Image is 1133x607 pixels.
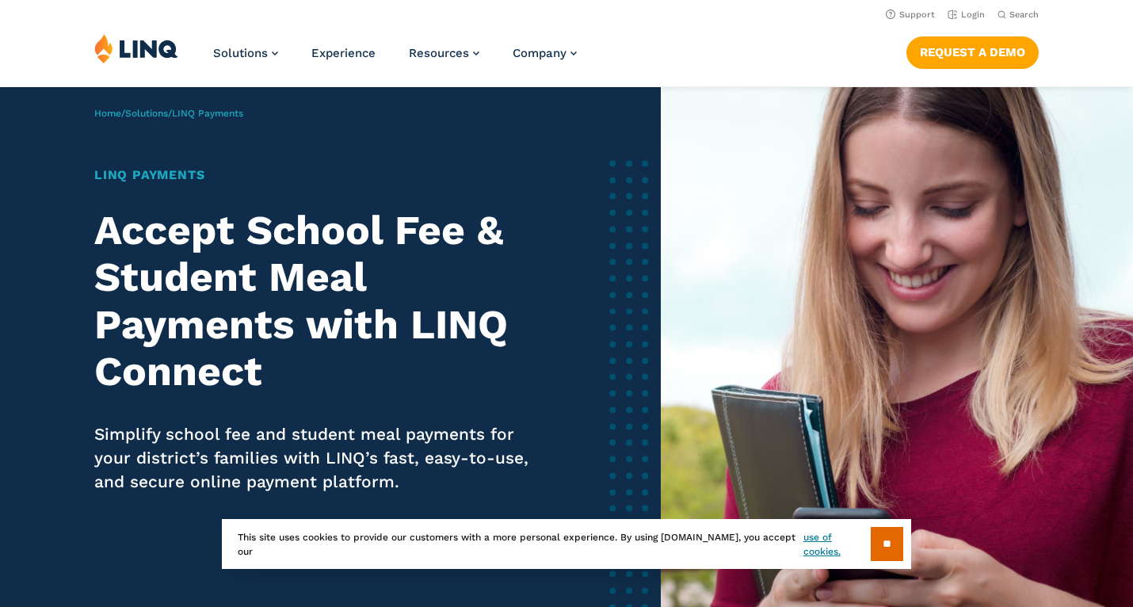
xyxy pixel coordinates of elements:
[213,33,577,86] nav: Primary Navigation
[948,10,985,20] a: Login
[513,46,577,60] a: Company
[222,519,911,569] div: This site uses cookies to provide our customers with a more personal experience. By using [DOMAIN...
[94,166,540,185] h1: LINQ Payments
[906,33,1039,68] nav: Button Navigation
[311,46,376,60] a: Experience
[94,207,540,395] h2: Accept School Fee & Student Meal Payments with LINQ Connect
[906,36,1039,68] a: Request a Demo
[94,108,121,119] a: Home
[213,46,268,60] span: Solutions
[1009,10,1039,20] span: Search
[409,46,479,60] a: Resources
[513,46,566,60] span: Company
[125,108,168,119] a: Solutions
[803,530,871,559] a: use of cookies.
[998,9,1039,21] button: Open Search Bar
[94,423,540,494] p: Simplify school fee and student meal payments for your district’s families with LINQ’s fast, easy...
[172,108,243,119] span: LINQ Payments
[886,10,935,20] a: Support
[94,33,178,63] img: LINQ | K‑12 Software
[94,108,243,119] span: / /
[409,46,469,60] span: Resources
[213,46,278,60] a: Solutions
